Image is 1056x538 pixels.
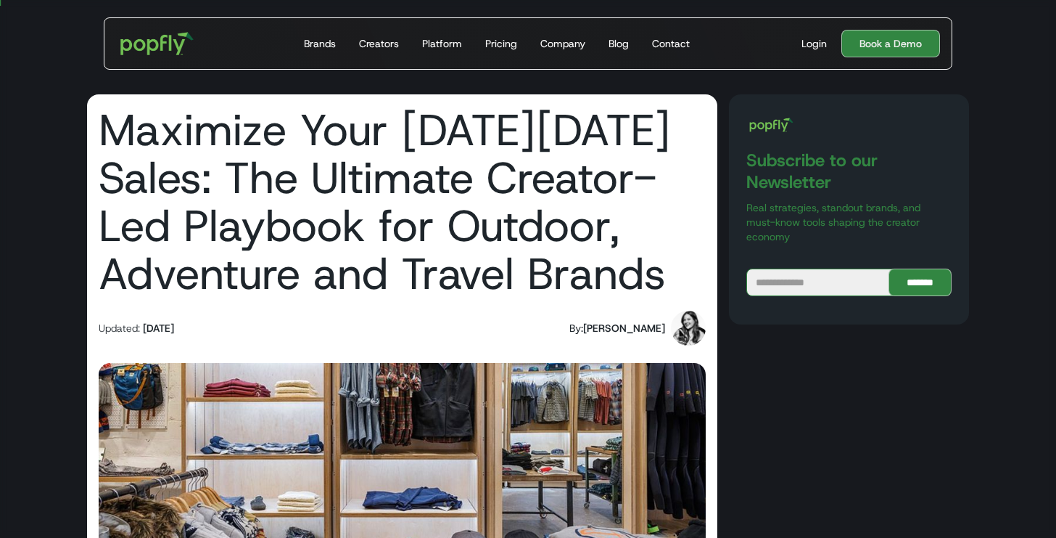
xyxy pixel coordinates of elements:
div: Company [540,36,585,51]
div: Login [801,36,827,51]
h1: Maximize Your [DATE][DATE] Sales: The Ultimate Creator-Led Playbook for Outdoor, Adventure and Tr... [99,106,706,298]
a: Book a Demo [841,30,940,57]
div: Brands [304,36,336,51]
a: home [110,22,204,65]
div: Blog [609,36,629,51]
form: Blog Subscribe [746,269,952,296]
a: Company [535,18,591,69]
h3: Subscribe to our Newsletter [746,150,952,193]
div: [PERSON_NAME] [583,321,665,335]
div: Updated: [99,321,140,335]
div: Creators [359,36,399,51]
div: By: [569,321,583,335]
a: Platform [416,18,468,69]
a: Creators [353,18,405,69]
div: Platform [422,36,462,51]
div: Pricing [485,36,517,51]
div: [DATE] [143,321,174,335]
a: Pricing [479,18,523,69]
a: Brands [298,18,342,69]
div: Contact [652,36,690,51]
p: Real strategies, standout brands, and must-know tools shaping the creator economy [746,200,952,244]
a: Blog [603,18,635,69]
a: Contact [646,18,696,69]
a: Login [796,36,833,51]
